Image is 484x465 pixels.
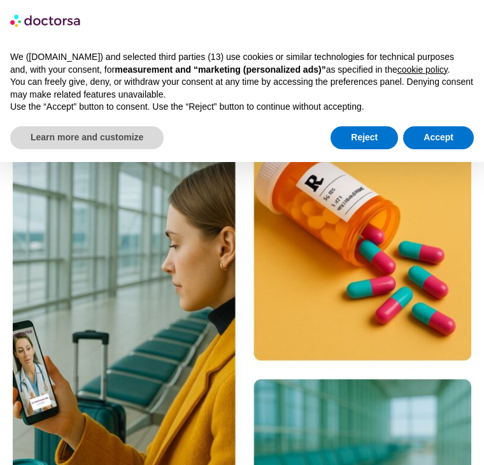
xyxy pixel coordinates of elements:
button: Reject [331,126,398,149]
p: We ([DOMAIN_NAME]) and selected third parties (13) use cookies or similar technologies for techni... [10,51,474,76]
a: cookie policy [397,64,448,75]
button: Accept [403,126,474,149]
p: You can freely give, deny, or withdraw your consent at any time by accessing the preferences pane... [10,76,474,101]
p: Use the “Accept” button to consent. Use the “Reject” button to continue without accepting. [10,101,474,114]
img: logo [10,10,82,31]
strong: measurement and “marketing (personalized ads)” [115,64,325,75]
button: Learn more and customize [10,126,164,149]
